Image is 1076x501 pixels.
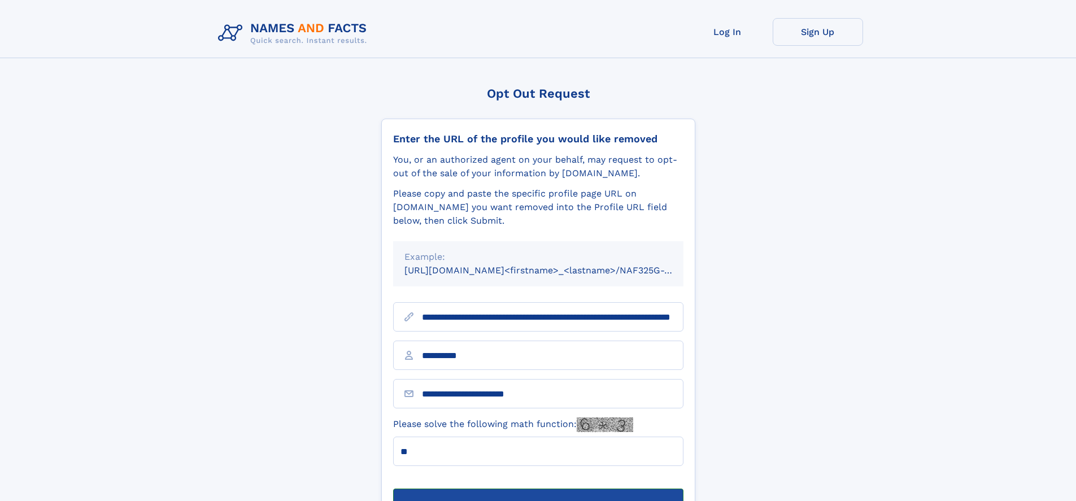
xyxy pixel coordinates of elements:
div: You, or an authorized agent on your behalf, may request to opt-out of the sale of your informatio... [393,153,683,180]
label: Please solve the following math function: [393,417,633,432]
a: Sign Up [773,18,863,46]
div: Example: [404,250,672,264]
div: Please copy and paste the specific profile page URL on [DOMAIN_NAME] you want removed into the Pr... [393,187,683,228]
img: Logo Names and Facts [214,18,376,49]
div: Enter the URL of the profile you would like removed [393,133,683,145]
div: Opt Out Request [381,86,695,101]
a: Log In [682,18,773,46]
small: [URL][DOMAIN_NAME]<firstname>_<lastname>/NAF325G-xxxxxxxx [404,265,705,276]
